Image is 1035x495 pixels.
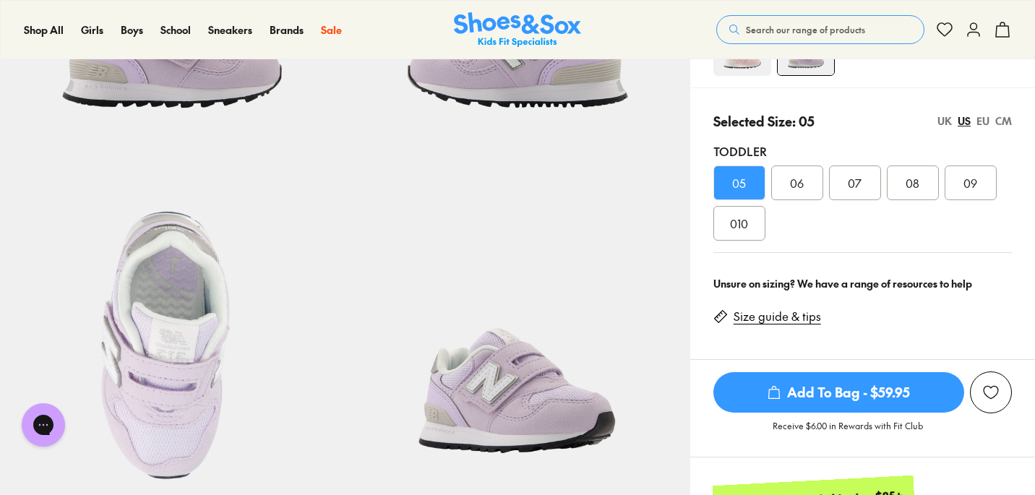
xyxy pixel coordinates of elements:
div: EU [976,113,989,129]
a: School [160,22,191,38]
span: Brands [270,22,304,37]
iframe: Gorgias live chat messenger [14,398,72,452]
a: Size guide & tips [734,309,821,324]
button: Search our range of products [716,15,924,44]
img: SNS_Logo_Responsive.svg [454,12,581,48]
a: Shoes & Sox [454,12,581,48]
a: Sale [321,22,342,38]
button: Add To Bag - $59.95 [713,371,964,413]
div: UK [937,113,952,129]
div: Toddler [713,142,1012,160]
p: Selected Size: 05 [713,111,815,131]
span: Search our range of products [746,23,865,36]
span: Sale [321,22,342,37]
span: 07 [848,174,862,191]
div: US [958,113,971,129]
span: 06 [790,174,804,191]
span: 010 [730,215,748,232]
span: Shop All [24,22,64,37]
span: 05 [732,174,746,191]
a: Boys [121,22,143,38]
div: Unsure on sizing? We have a range of resources to help [713,276,1012,291]
span: School [160,22,191,37]
span: Sneakers [208,22,252,37]
a: Sneakers [208,22,252,38]
p: Receive $6.00 in Rewards with Fit Club [773,419,923,445]
span: Boys [121,22,143,37]
a: Brands [270,22,304,38]
div: CM [995,113,1012,129]
span: Girls [81,22,103,37]
span: Add To Bag - $59.95 [713,372,964,413]
span: 09 [963,174,977,191]
a: Girls [81,22,103,38]
span: 08 [906,174,919,191]
button: Add to Wishlist [970,371,1012,413]
a: Shop All [24,22,64,38]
